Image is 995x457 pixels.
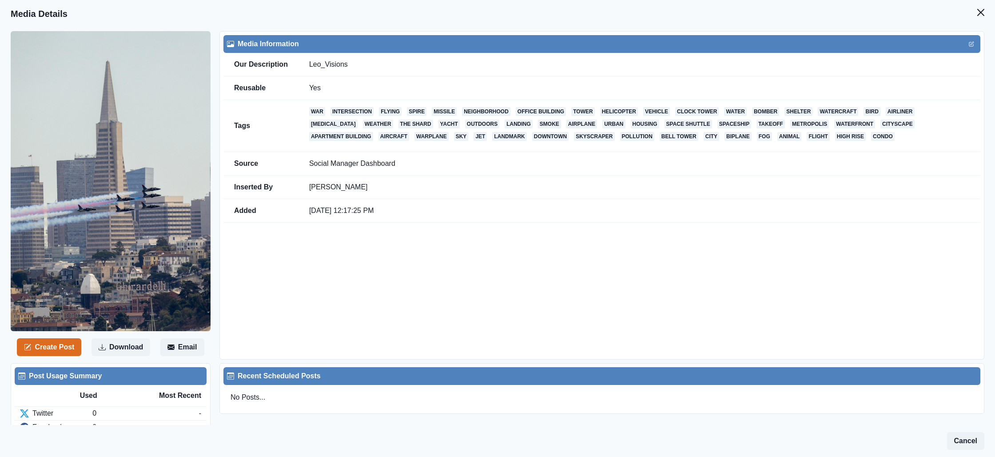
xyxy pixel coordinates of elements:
button: Create Post [17,338,81,356]
a: metropolis [790,120,829,128]
a: city [704,132,719,141]
a: [PERSON_NAME] [309,183,368,191]
a: animal [777,132,802,141]
a: high rise [835,132,866,141]
a: [MEDICAL_DATA] [309,120,358,128]
td: [DATE] 12:17:25 PM [298,199,980,223]
div: Media Information [227,39,977,49]
a: yacht [438,120,460,128]
a: sky [454,132,469,141]
a: airliner [886,107,915,116]
button: Download [92,338,150,356]
a: outdoors [465,120,499,128]
td: Our Description [223,53,298,76]
a: downtown [532,132,569,141]
a: vehicle [643,107,670,116]
a: bird [864,107,880,116]
td: Leo_Visions [298,53,980,76]
a: warplane [414,132,449,141]
a: bell tower [660,132,698,141]
a: landmark [492,132,526,141]
a: takeoff [756,120,785,128]
a: helicopter [600,107,638,116]
button: Edit [966,39,977,49]
a: flight [807,132,829,141]
a: landing [505,120,533,128]
a: jet [474,132,487,141]
p: Social Manager Dashboard [309,159,970,168]
a: fog [757,132,772,141]
a: condo [871,132,895,141]
div: Recent Scheduled Posts [227,371,977,381]
td: Added [223,199,298,223]
a: pollution [620,132,654,141]
a: smoke [538,120,561,128]
a: weather [363,120,393,128]
div: Twitter [20,408,92,419]
div: - [199,422,201,433]
a: spire [407,107,426,116]
div: Facebook [20,422,92,433]
a: cityscape [880,120,915,128]
div: Used [80,390,141,401]
a: apartment building [309,132,373,141]
a: aircraft [378,132,409,141]
a: water [724,107,746,116]
a: neighborhood [462,107,510,116]
a: watercraft [818,107,858,116]
div: - [199,408,201,419]
a: intersection [330,107,374,116]
a: flying [379,107,402,116]
td: Tags [223,100,298,152]
div: 0 [92,422,199,433]
div: 0 [92,408,199,419]
a: clock tower [675,107,719,116]
a: skyscraper [574,132,614,141]
td: Yes [298,76,980,100]
div: Most Recent [140,390,201,401]
button: Email [160,338,204,356]
a: waterfront [834,120,875,128]
td: Inserted By [223,176,298,199]
a: biplane [724,132,752,141]
a: missile [432,107,457,116]
a: office building [516,107,566,116]
a: airplane [566,120,597,128]
img: wjw2jyhlud6xag7hsqes [11,31,211,331]
a: spaceship [717,120,751,128]
div: No Posts... [223,385,980,410]
a: tower [571,107,594,116]
a: shelter [784,107,812,116]
a: the shard [398,120,433,128]
button: Close [972,4,990,21]
a: bomber [752,107,779,116]
a: war [309,107,325,116]
a: urban [602,120,625,128]
a: housing [631,120,659,128]
div: Post Usage Summary [18,371,203,381]
button: Cancel [947,432,984,450]
td: Reusable [223,76,298,100]
a: space shuttle [665,120,712,128]
td: Source [223,152,298,176]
